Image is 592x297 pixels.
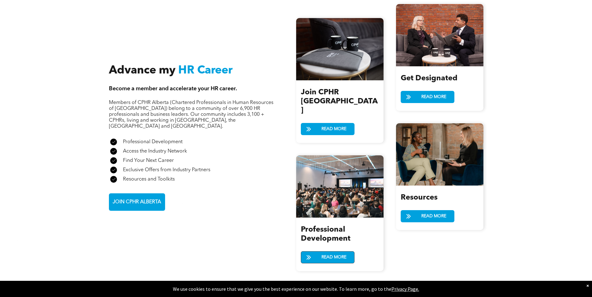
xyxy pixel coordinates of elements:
[319,252,349,263] span: READ MORE
[123,177,175,182] span: Resources and Toolkits
[109,65,175,76] span: Advance my
[301,123,355,135] a: READ MORE
[401,75,457,82] span: Get Designated
[301,89,378,114] span: Join CPHR [GEOGRAPHIC_DATA]
[419,210,448,222] span: READ MORE
[401,210,454,222] a: READ MORE
[301,251,355,263] a: READ MORE
[419,91,448,103] span: READ MORE
[110,196,163,208] span: JOIN CPHR ALBERTA
[401,91,454,103] a: READ MORE
[109,100,273,129] span: Members of CPHR Alberta (Chartered Professionals in Human Resources of [GEOGRAPHIC_DATA]) belong ...
[301,226,350,243] span: Professional Development
[178,65,232,76] span: HR Career
[319,123,349,135] span: READ MORE
[391,286,419,292] a: Privacy Page.
[123,139,183,144] span: Professional Development
[586,282,589,289] div: Dismiss notification
[123,167,210,172] span: Exclusive Offers from Industry Partners
[109,193,165,211] a: JOIN CPHR ALBERTA
[123,149,187,154] span: Access the Industry Network
[401,194,438,201] span: Resources
[123,158,174,163] span: Find Your Next Career
[109,86,237,92] span: Become a member and accelerate your HR career.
